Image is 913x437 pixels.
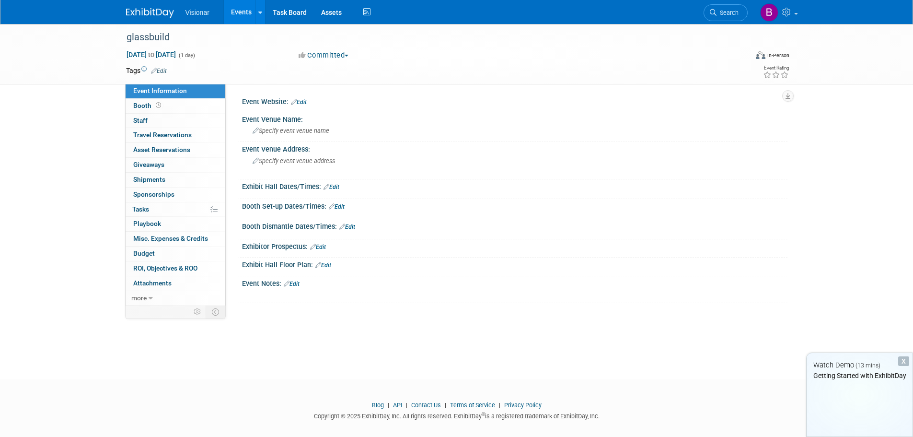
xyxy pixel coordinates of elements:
div: Booth Set-up Dates/Times: [242,199,787,212]
span: Misc. Expenses & Credits [133,235,208,242]
a: Shipments [126,173,225,187]
span: Tasks [132,205,149,213]
img: ExhibitDay [126,8,174,18]
sup: ® [482,412,485,417]
span: Visionar [185,9,209,16]
span: | [497,402,503,409]
img: Format-Inperson.png [756,51,765,59]
span: Asset Reservations [133,146,190,154]
span: Sponsorships [133,190,174,198]
a: ROI, Objectives & ROO [126,261,225,276]
span: Budget [133,249,155,257]
span: Specify event venue address [253,157,335,165]
span: Giveaways [133,161,164,168]
a: Attachments [126,276,225,291]
div: Exhibitor Prospectus: [242,239,787,252]
div: Event Venue Name: [242,112,787,124]
img: brent friesen [760,3,778,22]
button: Committed [295,50,352,60]
span: Attachments [133,279,172,287]
div: Event Venue Address: [242,142,787,154]
span: [DATE] [DATE] [126,50,176,59]
span: Specify event venue name [253,127,329,134]
a: Edit [291,99,307,106]
a: Misc. Expenses & Credits [126,232,225,246]
a: Privacy Policy [504,402,542,409]
td: Personalize Event Tab Strip [189,306,206,318]
a: Booth [126,99,225,113]
a: Edit [329,203,345,210]
span: Event Information [133,87,187,94]
span: | [385,402,392,409]
a: Asset Reservations [126,143,225,157]
a: more [126,291,225,306]
a: Edit [339,224,355,230]
a: Edit [315,262,331,269]
a: API [393,402,402,409]
span: Playbook [133,220,161,227]
span: (1 day) [178,52,195,59]
td: Toggle Event Tabs [206,306,225,318]
a: Giveaways [126,158,225,172]
div: Getting Started with ExhibitDay [807,371,913,380]
div: Dismiss [898,356,909,366]
span: Staff [133,117,148,124]
a: Edit [151,68,167,74]
span: Shipments [133,176,165,183]
a: Travel Reservations [126,128,225,142]
a: Search [704,4,748,21]
a: Tasks [126,202,225,217]
a: Blog [372,402,384,409]
div: Event Website: [242,94,787,107]
a: Playbook [126,217,225,231]
div: Exhibit Hall Dates/Times: [242,179,787,192]
div: Event Rating [763,66,789,71]
a: Budget [126,247,225,261]
span: Booth [133,102,163,109]
td: Tags [126,66,167,75]
span: to [147,51,156,59]
a: Staff [126,114,225,128]
span: ROI, Objectives & ROO [133,264,197,272]
span: Travel Reservations [133,131,192,139]
a: Edit [310,244,326,250]
div: Event Notes: [242,276,787,289]
div: In-Person [767,52,789,59]
a: Edit [324,184,339,190]
a: Event Information [126,84,225,98]
a: Edit [284,281,300,287]
a: Terms of Service [450,402,495,409]
span: Search [717,9,739,16]
span: | [442,402,449,409]
div: Event Format [691,50,790,64]
div: Watch Demo [807,360,913,370]
div: Booth Dismantle Dates/Times: [242,219,787,232]
span: (13 mins) [855,362,880,369]
a: Contact Us [411,402,441,409]
div: Exhibit Hall Floor Plan: [242,258,787,270]
div: glassbuild [123,29,733,46]
a: Sponsorships [126,188,225,202]
span: Booth not reserved yet [154,102,163,109]
span: more [131,294,147,302]
span: | [404,402,410,409]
